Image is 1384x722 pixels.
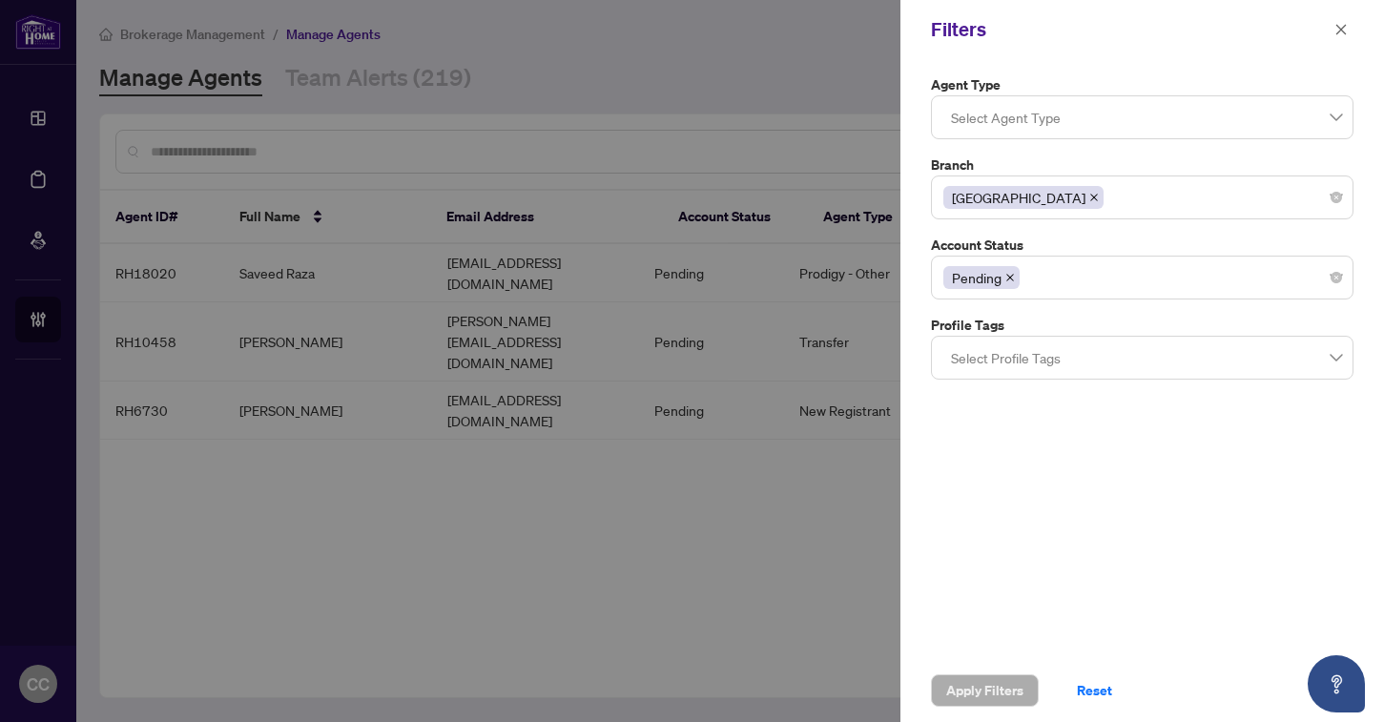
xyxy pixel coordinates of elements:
button: Apply Filters [931,674,1039,707]
span: Pending [952,267,1002,288]
span: close-circle [1331,272,1342,283]
span: Pending [943,266,1020,289]
label: Branch [931,155,1353,175]
label: Account Status [931,235,1353,256]
span: [GEOGRAPHIC_DATA] [952,187,1085,208]
span: close [1089,193,1099,202]
label: Profile Tags [931,315,1353,336]
span: close [1334,23,1348,36]
span: close-circle [1331,192,1342,203]
span: close [1005,273,1015,282]
div: Filters [931,15,1329,44]
button: Open asap [1308,655,1365,712]
span: Durham [943,186,1104,209]
span: Reset [1077,675,1112,706]
button: Reset [1062,674,1127,707]
label: Agent Type [931,74,1353,95]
